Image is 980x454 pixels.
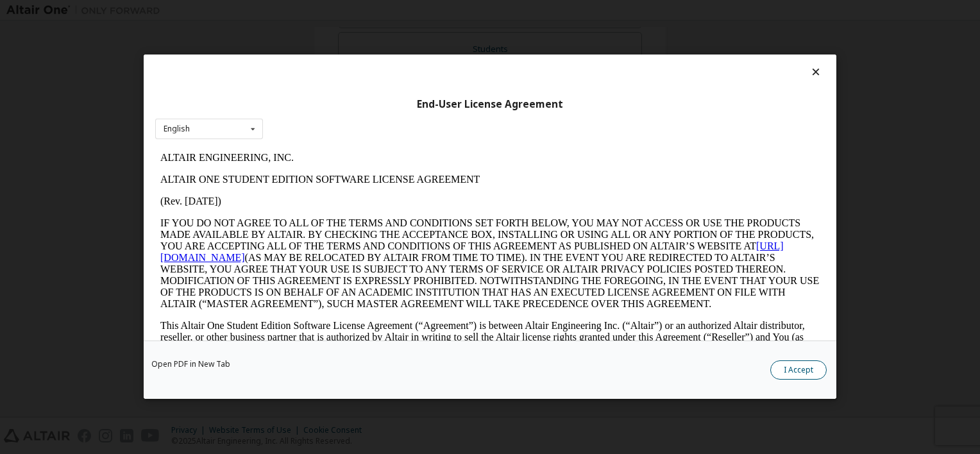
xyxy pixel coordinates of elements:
[155,98,825,111] div: End-User License Agreement
[151,361,230,369] a: Open PDF in New Tab
[5,27,664,38] p: ALTAIR ONE STUDENT EDITION SOFTWARE LICENSE AGREEMENT
[770,361,827,380] button: I Accept
[5,5,664,17] p: ALTAIR ENGINEERING, INC.
[5,71,664,163] p: IF YOU DO NOT AGREE TO ALL OF THE TERMS AND CONDITIONS SET FORTH BELOW, YOU MAY NOT ACCESS OR USE...
[164,125,190,133] div: English
[5,173,664,219] p: This Altair One Student Edition Software License Agreement (“Agreement”) is between Altair Engine...
[5,49,664,60] p: (Rev. [DATE])
[5,94,629,116] a: [URL][DOMAIN_NAME]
